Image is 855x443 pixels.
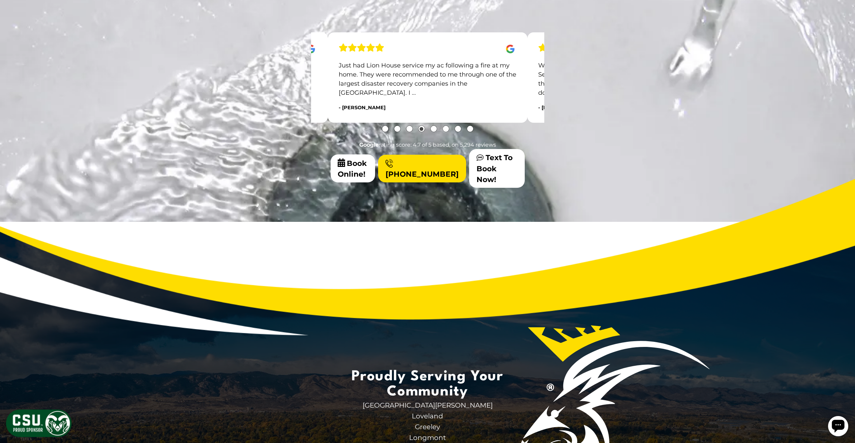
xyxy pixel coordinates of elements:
img: Google Icon [504,43,516,55]
a: Text To Book Now! [469,149,524,188]
span: - [PERSON_NAME] [339,105,386,111]
a: [PHONE_NUMBER] [378,155,466,182]
span: Proudly Serving Your Community [343,370,512,400]
div: slide 4 (centered) [328,32,527,123]
img: CSU Sponsor Badge [5,409,72,438]
div: slide 5 [527,32,727,123]
span: Longmont [343,432,512,443]
div: Open chat widget [3,3,23,23]
span: [GEOGRAPHIC_DATA][PERSON_NAME] [343,400,512,411]
p: We just had our HVAC system replaced by Lion Home Services, could not be more happy and satisfied... [538,61,716,97]
p: Just had Lion House service my ac following a fire at my home. They were recommended to me throug... [339,61,516,97]
div: carousel [311,32,544,132]
strong: Google [359,142,379,148]
span: Loveland [343,411,512,421]
span: - [PERSON_NAME] [538,105,585,111]
span: Greeley [343,421,512,432]
span: rating score: 4.7 of 5 based, on 5,294 reviews [359,141,496,149]
img: Google Icon [305,43,317,55]
span: Book Online! [331,154,375,182]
